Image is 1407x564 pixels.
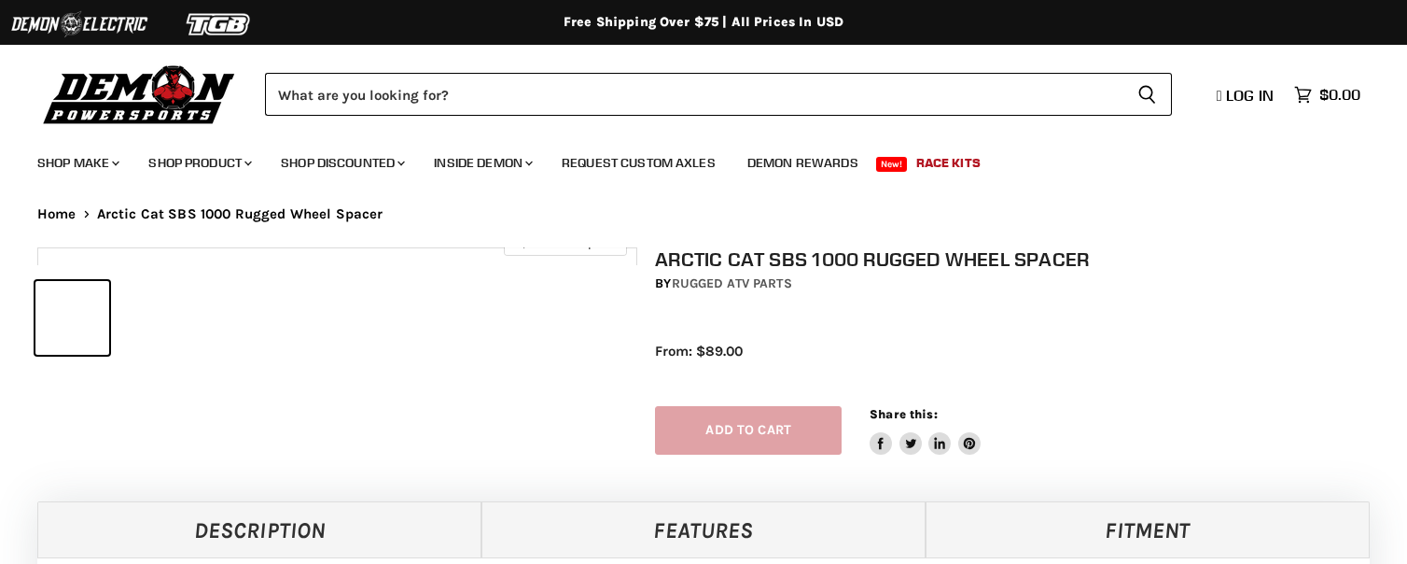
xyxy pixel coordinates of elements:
a: Home [37,206,77,222]
span: From: $89.00 [655,343,743,360]
span: Log in [1226,86,1274,105]
a: Log in [1208,87,1285,104]
img: Demon Powersports [37,61,242,127]
a: Shop Product [134,144,263,182]
span: Share this: [870,407,937,421]
a: Inside Demon [420,144,544,182]
a: Features [481,501,926,557]
a: $0.00 [1285,81,1370,108]
div: by [655,274,1387,294]
span: $0.00 [1319,86,1360,104]
img: TGB Logo 2 [149,7,289,42]
button: Search [1122,73,1172,116]
a: Race Kits [902,144,995,182]
input: Search [265,73,1122,116]
span: Click to expand [513,235,617,249]
a: Description [37,501,481,557]
h1: Arctic Cat SBS 1000 Rugged Wheel Spacer [655,247,1387,271]
span: Arctic Cat SBS 1000 Rugged Wheel Spacer [97,206,383,222]
a: Rugged ATV Parts [672,275,792,291]
button: Arctic Cat SBS 1000 Rugged Wheel Spacer thumbnail [35,281,109,355]
a: Shop Discounted [267,144,416,182]
ul: Main menu [23,136,1356,182]
a: Fitment [926,501,1370,557]
a: Request Custom Axles [548,144,730,182]
form: Product [265,73,1172,116]
a: Demon Rewards [733,144,872,182]
a: Shop Make [23,144,131,182]
img: Demon Electric Logo 2 [9,7,149,42]
aside: Share this: [870,406,981,456]
span: New! [876,157,908,172]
